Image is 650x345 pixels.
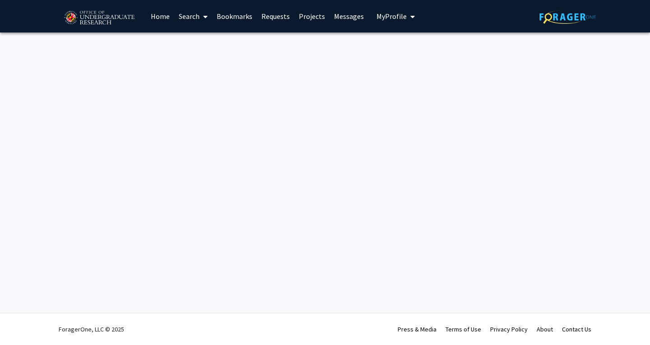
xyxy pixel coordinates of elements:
a: Press & Media [398,325,436,333]
a: About [537,325,553,333]
a: Terms of Use [446,325,481,333]
img: ForagerOne Logo [539,10,596,24]
img: University of Maryland Logo [61,7,137,29]
a: Bookmarks [212,0,257,32]
a: Search [174,0,212,32]
a: Requests [257,0,294,32]
span: My Profile [376,12,407,21]
a: Messages [330,0,368,32]
a: Privacy Policy [490,325,528,333]
a: Contact Us [562,325,591,333]
a: Projects [294,0,330,32]
div: ForagerOne, LLC © 2025 [59,313,124,345]
iframe: Chat [7,304,38,338]
a: Home [146,0,174,32]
